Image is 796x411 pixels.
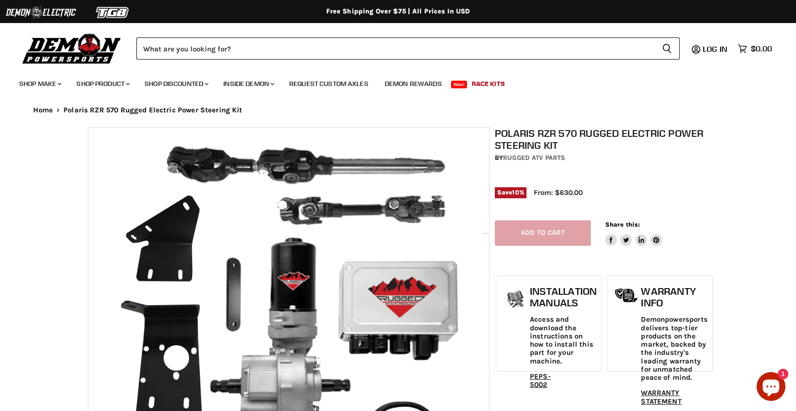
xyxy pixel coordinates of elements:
[63,106,243,114] span: Polaris RZR 570 Rugged Electric Power Steering Kit
[530,286,597,308] h1: Installation Manuals
[503,288,527,312] img: install_manual-icon.png
[751,44,772,53] span: $0.00
[33,106,53,114] a: Home
[495,127,714,151] h1: Polaris RZR 570 Rugged Electric Power Steering Kit
[465,74,512,94] a: Race Kits
[69,74,135,94] a: Shop Product
[703,44,727,54] span: Log in
[282,74,376,94] a: Request Custom Axles
[512,189,519,196] span: 10
[698,45,733,53] a: Log in
[614,288,638,303] img: warranty-icon.png
[534,188,583,197] span: From: $630.00
[641,315,707,382] p: Demonpowersports delivers top-tier products on the market, backed by the industry's leading warra...
[5,3,77,22] img: Demon Electric Logo 2
[14,106,783,114] nav: Breadcrumbs
[733,42,777,56] a: $0.00
[530,315,597,365] p: Access and download the instructions on how to install this part for your machine.
[136,37,654,60] input: Search
[137,74,214,94] a: Shop Discounted
[378,74,449,94] a: Demon Rewards
[216,74,280,94] a: Inside Demon
[495,187,527,198] span: Save %
[605,220,662,246] aside: Share this:
[14,7,783,16] div: Free Shipping Over $75 | All Prices In USD
[605,221,640,228] span: Share this:
[530,372,551,389] a: PEPS-5002
[495,153,714,163] div: by
[754,372,788,403] inbox-online-store-chat: Shopify online store chat
[654,37,680,60] button: Search
[12,70,770,94] ul: Main menu
[451,81,467,88] span: New!
[136,37,680,60] form: Product
[77,3,149,22] img: TGB Logo 2
[12,74,67,94] a: Shop Make
[641,286,707,308] h1: Warranty Info
[19,31,124,65] img: Demon Powersports
[641,388,681,405] a: WARRANTY STATEMENT
[503,154,565,162] a: Rugged ATV Parts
